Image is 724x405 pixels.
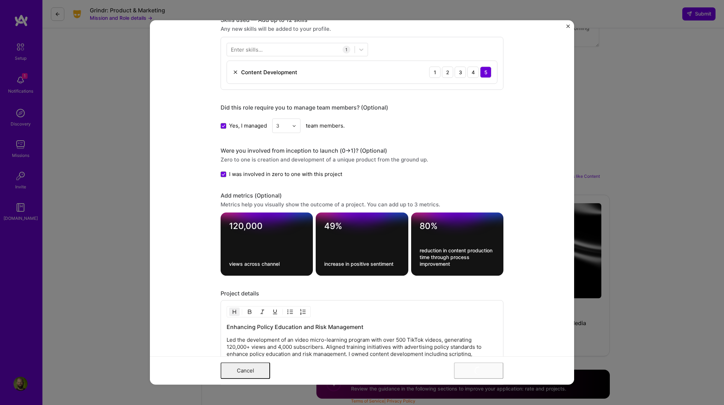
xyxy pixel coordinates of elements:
textarea: 120,000 [229,221,304,232]
img: Underline [272,309,278,315]
div: 4 [467,66,479,78]
div: Content Development [241,69,297,76]
img: UL [287,309,293,315]
div: 2 [442,66,453,78]
img: Divider [282,308,283,316]
div: team members. [221,118,503,133]
img: OL [300,309,306,315]
div: Any new skills will be added to your profile. [221,25,503,33]
button: Close [566,24,570,32]
img: Heading [232,309,237,315]
div: Were you involved from inception to launch (0 -> 1)? (Optional) [221,147,503,154]
h3: Enhancing Policy Education and Risk Management [227,323,497,331]
textarea: 49% [324,221,399,232]
div: Did this role require you to manage team members? (Optional) [221,104,503,111]
div: Add metrics (Optional) [221,192,503,200]
textarea: views across channel [229,261,304,268]
textarea: reduction in content production time through process improvement [420,247,495,268]
div: Zero to one is creation and development of a unique product from the ground up. [221,156,503,163]
div: 3 [455,66,466,78]
div: 1 [429,66,440,78]
span: I was involved in zero to one with this project [229,170,342,178]
div: 1 [343,46,350,53]
textarea: 80% [420,221,495,232]
img: drop icon [292,124,296,128]
div: Project details [221,290,503,298]
div: Metrics help you visually show the outcome of a project. You can add up to 3 metrics. [221,201,503,209]
textarea: increase in positive sentiment [324,261,399,268]
button: Cancel [221,363,270,379]
img: Italic [259,309,265,315]
div: Enter skills... [231,46,263,53]
img: Remove [233,69,238,75]
p: Led the development of an video micro-learning program with over 500 TikTok videos, generating 12... [227,337,497,365]
div: Skills used — Add up to 12 skills [221,16,503,24]
img: Bold [247,309,252,315]
div: 5 [480,66,491,78]
span: Yes, I managed [229,122,267,129]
